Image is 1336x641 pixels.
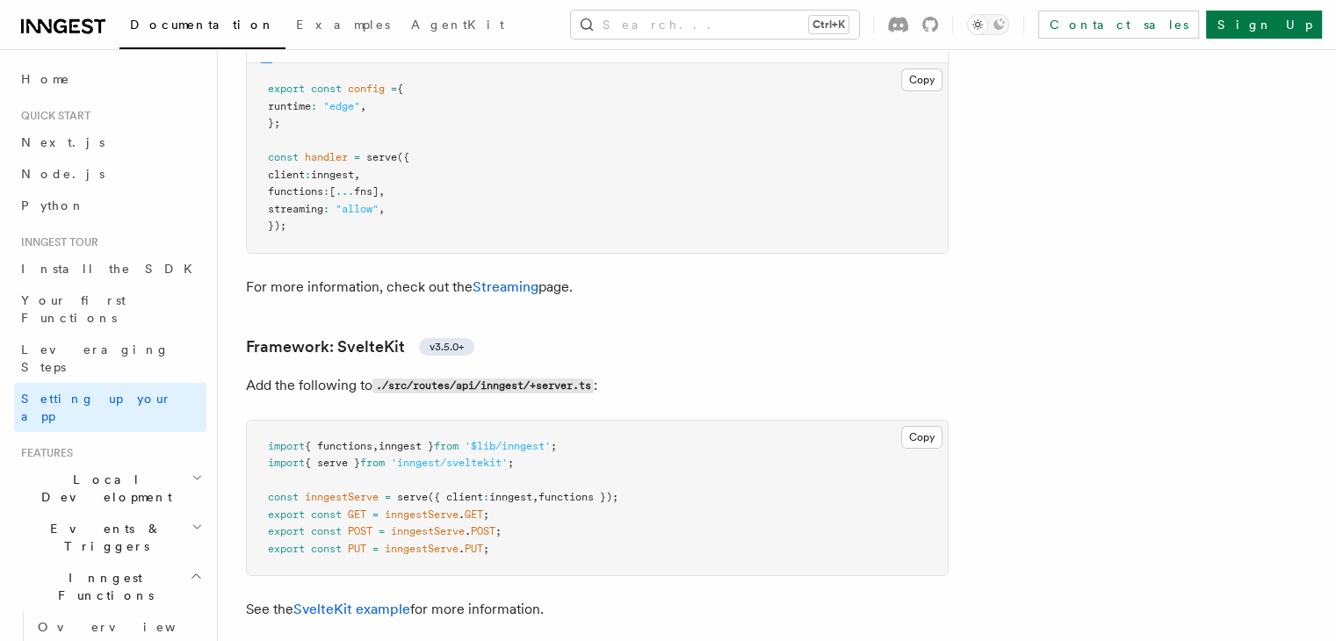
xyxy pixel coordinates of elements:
[305,440,372,452] span: { functions
[21,198,85,212] span: Python
[397,83,403,95] span: {
[305,151,348,163] span: handler
[508,457,514,469] span: ;
[21,167,105,181] span: Node.js
[366,151,397,163] span: serve
[14,284,206,334] a: Your first Functions
[329,185,336,198] span: [
[246,597,949,622] p: See the for more information.
[21,135,105,149] span: Next.js
[354,151,360,163] span: =
[246,275,949,299] p: For more information, check out the page.
[336,185,354,198] span: ...
[385,491,391,503] span: =
[285,5,401,47] a: Examples
[268,525,305,537] span: export
[14,464,206,513] button: Local Development
[465,525,471,537] span: .
[311,508,342,521] span: const
[372,378,594,393] code: ./src/routes/api/inngest/+server.ts
[311,543,342,555] span: const
[391,525,465,537] span: inngestServe
[119,5,285,49] a: Documentation
[14,190,206,221] a: Python
[14,253,206,284] a: Install the SDK
[489,491,532,503] span: inngest
[411,18,504,32] span: AgentKit
[21,342,170,374] span: Leveraging Steps
[296,18,390,32] span: Examples
[471,525,495,537] span: POST
[551,440,557,452] span: ;
[397,151,409,163] span: ({
[483,508,489,521] span: ;
[483,491,489,503] span: :
[495,525,502,537] span: ;
[323,100,360,112] span: "edge"
[571,11,859,39] button: Search...Ctrl+K
[268,83,305,95] span: export
[348,543,366,555] span: PUT
[14,562,206,611] button: Inngest Functions
[532,491,538,503] span: ,
[246,335,474,359] a: Framework: SvelteKitv3.5.0+
[268,203,323,215] span: streaming
[401,5,515,47] a: AgentKit
[538,491,618,503] span: functions });
[21,262,203,276] span: Install the SDK
[465,440,551,452] span: '$lib/inngest'
[379,440,434,452] span: inngest }
[323,185,329,198] span: :
[967,14,1009,35] button: Toggle dark mode
[268,543,305,555] span: export
[21,70,70,88] span: Home
[473,278,538,295] a: Streaming
[372,440,379,452] span: ,
[311,100,317,112] span: :
[14,158,206,190] a: Node.js
[14,446,73,460] span: Features
[268,100,311,112] span: runtime
[38,620,219,634] span: Overview
[465,508,483,521] span: GET
[348,83,385,95] span: config
[293,601,410,617] a: SvelteKit example
[348,525,372,537] span: POST
[14,63,206,95] a: Home
[901,68,942,91] button: Copy
[311,525,342,537] span: const
[14,513,206,562] button: Events & Triggers
[901,426,942,449] button: Copy
[391,83,397,95] span: =
[379,525,385,537] span: =
[379,203,385,215] span: ,
[268,169,305,181] span: client
[246,373,949,399] p: Add the following to :
[372,543,379,555] span: =
[14,126,206,158] a: Next.js
[372,508,379,521] span: =
[385,508,459,521] span: inngestServe
[459,508,465,521] span: .
[379,185,385,198] span: ,
[1038,11,1199,39] a: Contact sales
[348,508,366,521] span: GET
[430,340,464,354] span: v3.5.0+
[360,100,366,112] span: ,
[311,169,354,181] span: inngest
[14,471,191,506] span: Local Development
[483,543,489,555] span: ;
[21,392,172,423] span: Setting up your app
[14,109,90,123] span: Quick start
[391,457,508,469] span: 'inngest/sveltekit'
[336,203,379,215] span: "allow"
[311,83,342,95] span: const
[360,457,385,469] span: from
[428,491,483,503] span: ({ client
[268,220,286,232] span: });
[268,508,305,521] span: export
[14,383,206,432] a: Setting up your app
[268,185,323,198] span: functions
[354,169,360,181] span: ,
[268,151,299,163] span: const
